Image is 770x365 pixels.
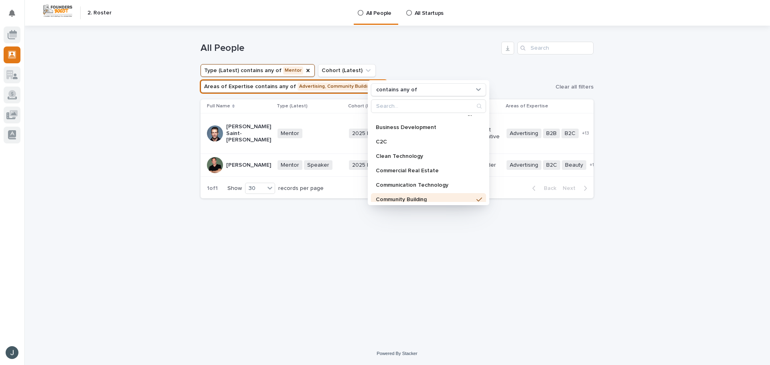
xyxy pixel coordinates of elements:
p: Business Development [376,125,473,130]
button: Areas of Expertise [201,80,387,93]
img: Workspace Logo [42,4,73,18]
p: contains any of [376,87,417,93]
button: users-avatar [4,344,20,361]
a: Powered By Stacker [377,351,417,356]
p: Commercial Real Estate [376,168,473,173]
p: C2C [376,139,473,145]
span: B2B [543,129,560,139]
p: Communication Technology [376,182,473,188]
tr: [PERSON_NAME] Saint-[PERSON_NAME]Mentor2025 FallChameleon CollectiveBrand Strategist and Creative... [201,113,671,153]
input: Search [517,42,594,54]
h2: 2. Roster [87,10,111,16]
p: [PERSON_NAME] [226,162,271,169]
span: 2025 Fall [349,160,379,170]
h1: All People [201,42,498,54]
p: Community Building [376,197,473,202]
div: Search [371,99,486,113]
span: B2C [561,129,579,139]
p: [PERSON_NAME] Saint-[PERSON_NAME] [226,123,271,143]
span: Mentor [278,129,302,139]
div: Notifications [10,10,20,22]
input: Search [371,100,486,113]
span: B2C [543,160,560,170]
p: Type (Latest) [277,102,308,111]
span: Clear all filters [555,84,594,90]
span: Back [539,186,556,191]
span: + 15 [590,163,597,167]
span: Beauty [562,160,586,170]
p: Show [227,185,242,192]
p: Full Name [207,102,230,111]
span: Advertising [507,160,541,170]
button: Type (Latest) [201,64,315,77]
span: Speaker [304,160,332,170]
span: + 13 [582,131,589,136]
p: 1 of 1 [201,179,224,198]
tr: [PERSON_NAME]MentorSpeaker2025 Fall2025 Fall213DeliCo-founderAdvertisingB2CBeauty+15[PERSON_NAME]... [201,153,671,177]
span: Advertising [507,129,541,139]
button: Cohort (Latest) [318,64,376,77]
span: Next [563,186,580,191]
button: Back [526,185,559,192]
p: records per page [278,185,324,192]
p: Areas of Expertise [506,102,548,111]
button: Next [559,185,594,192]
p: Clean Technology [376,153,473,159]
span: Mentor [278,160,302,170]
span: 2025 Fall [349,129,379,139]
p: Cohort (Latest) [348,102,383,111]
div: 30 [245,184,265,193]
button: Clear all filters [552,81,594,93]
button: Notifications [4,5,20,22]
